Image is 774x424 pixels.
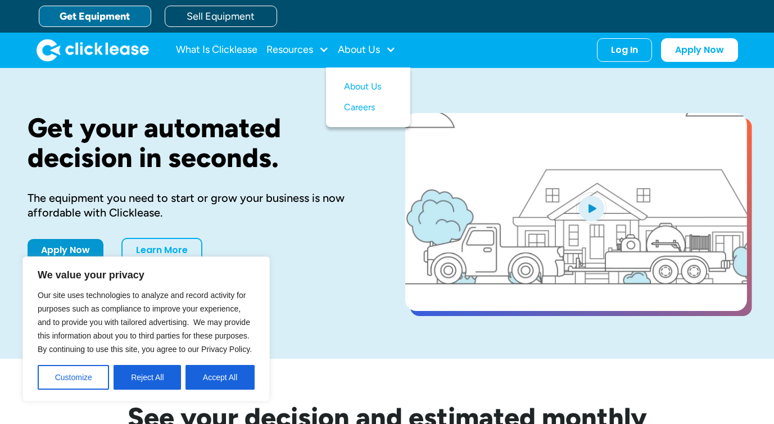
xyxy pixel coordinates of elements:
[344,97,392,118] a: Careers
[344,76,392,97] a: About Us
[326,67,410,127] nav: About Us
[338,39,396,61] div: About Us
[37,39,149,61] img: Clicklease logo
[37,39,149,61] a: home
[266,39,329,61] div: Resources
[405,113,747,311] a: open lightbox
[28,113,369,173] h1: Get your automated decision in seconds.
[22,256,270,402] div: We value your privacy
[611,44,638,56] div: Log In
[28,239,103,261] a: Apply Now
[114,365,181,390] button: Reject All
[38,365,109,390] button: Customize
[39,6,151,27] a: Get Equipment
[185,365,255,390] button: Accept All
[576,192,606,224] img: Blue play button logo on a light blue circular background
[121,238,202,263] a: Learn More
[28,191,369,220] div: The equipment you need to start or grow your business is now affordable with Clicklease.
[165,6,277,27] a: Sell Equipment
[38,291,252,354] span: Our site uses technologies to analyze and record activity for purposes such as compliance to impr...
[38,268,255,282] p: We value your privacy
[176,39,257,61] a: What Is Clicklease
[661,38,738,62] a: Apply Now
